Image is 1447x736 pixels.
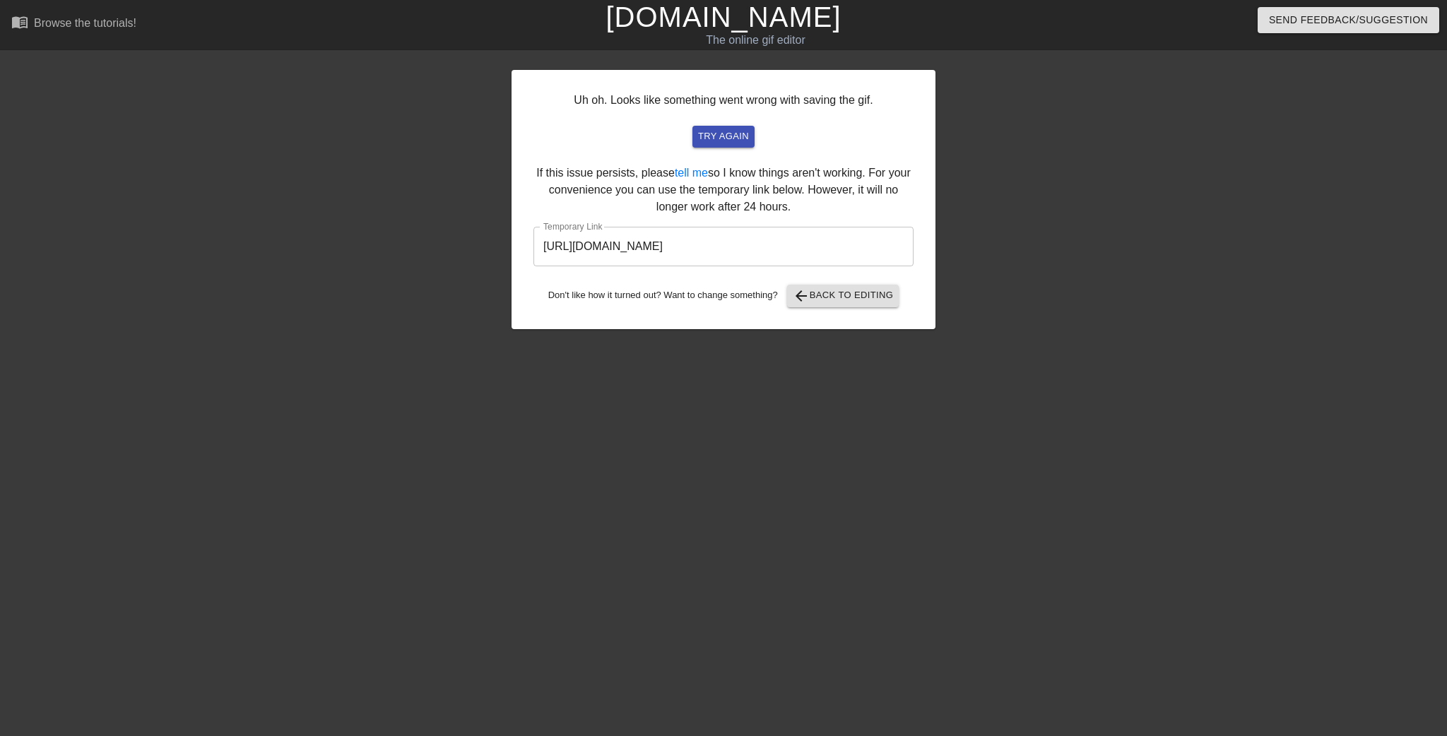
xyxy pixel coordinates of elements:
[34,17,136,29] div: Browse the tutorials!
[793,287,810,304] span: arrow_back
[698,129,749,145] span: try again
[606,1,841,32] a: [DOMAIN_NAME]
[692,126,755,148] button: try again
[1258,7,1439,33] button: Send Feedback/Suggestion
[490,32,1022,49] div: The online gif editor
[533,227,914,266] input: bare
[787,285,899,307] button: Back to Editing
[1269,11,1428,29] span: Send Feedback/Suggestion
[793,287,894,304] span: Back to Editing
[11,13,136,35] a: Browse the tutorials!
[11,13,28,30] span: menu_book
[512,70,935,329] div: Uh oh. Looks like something went wrong with saving the gif. If this issue persists, please so I k...
[675,167,708,179] a: tell me
[533,285,914,307] div: Don't like how it turned out? Want to change something?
